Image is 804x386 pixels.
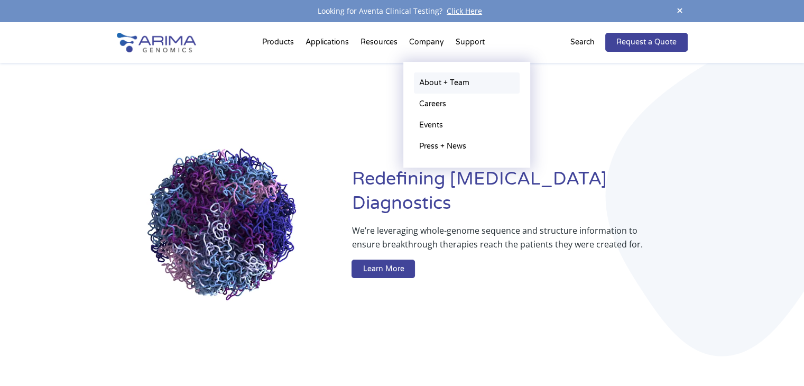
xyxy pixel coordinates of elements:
[117,4,688,18] div: Looking for Aventa Clinical Testing?
[414,72,520,94] a: About + Team
[605,33,688,52] a: Request a Quote
[352,224,645,260] p: We’re leveraging whole-genome sequence and structure information to ensure breakthrough therapies...
[117,33,196,52] img: Arima-Genomics-logo
[414,136,520,157] a: Press + News
[751,335,804,386] iframe: Chat Widget
[414,94,520,115] a: Careers
[352,167,687,224] h1: Redefining [MEDICAL_DATA] Diagnostics
[751,335,804,386] div: Widżet czatu
[570,35,595,49] p: Search
[352,260,415,279] a: Learn More
[442,6,486,16] a: Click Here
[414,115,520,136] a: Events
